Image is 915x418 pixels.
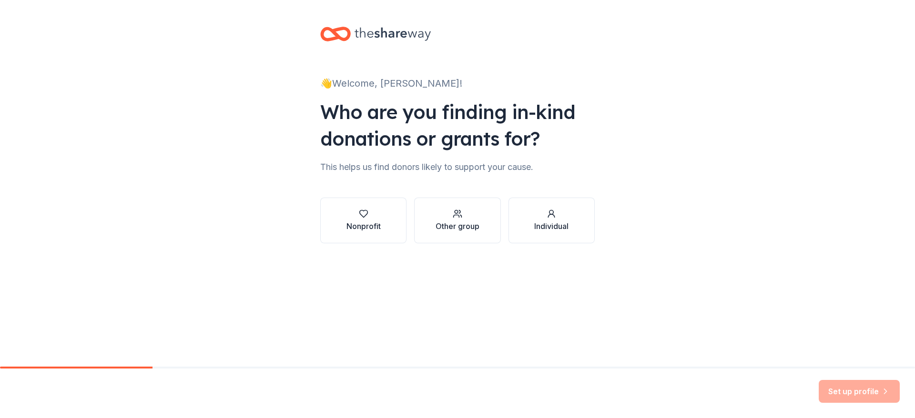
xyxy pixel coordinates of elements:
div: Who are you finding in-kind donations or grants for? [320,99,595,152]
button: Individual [508,198,595,243]
button: Other group [414,198,500,243]
div: Nonprofit [346,220,381,232]
div: This helps us find donors likely to support your cause. [320,159,595,175]
div: Individual [534,220,569,232]
button: Nonprofit [320,198,407,243]
div: Other group [436,220,479,232]
div: 👋 Welcome, [PERSON_NAME]! [320,76,595,91]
